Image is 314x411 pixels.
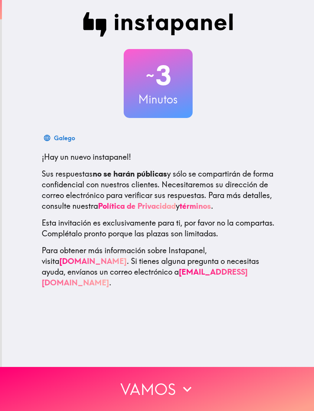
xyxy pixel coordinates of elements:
[42,169,275,211] p: Sus respuestas y sólo se compartirán de forma confidencial con nuestros clientes. Necesitaremos s...
[145,64,155,87] span: ~
[59,256,127,266] a: [DOMAIN_NAME]
[42,130,78,146] button: Galego
[180,201,211,211] a: términos
[42,152,131,162] span: ¡Hay un nuevo instapanel!
[42,218,275,239] p: Esta invitación es exclusivamente para ti, por favor no la compartas. Complétalo pronto porque la...
[124,91,193,107] h3: Minutos
[54,133,75,143] div: Galego
[83,12,233,37] img: Instapanel
[93,169,167,178] b: no se harán públicas
[42,267,248,287] a: [EMAIL_ADDRESS][DOMAIN_NAME]
[124,60,193,91] h2: 3
[98,201,176,211] a: Política de Privacidad
[42,245,275,288] p: Para obtener más información sobre Instapanel, visita . Si tienes alguna pregunta o necesitas ayu...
